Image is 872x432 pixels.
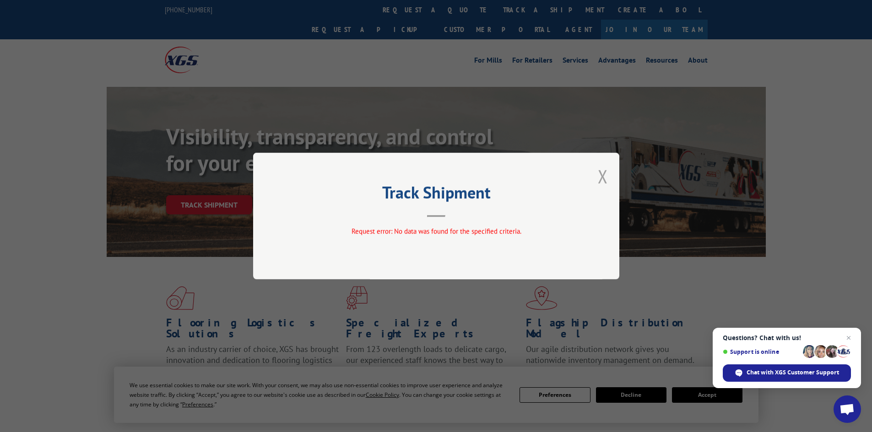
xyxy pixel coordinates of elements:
[723,348,800,355] span: Support is online
[299,186,574,203] h2: Track Shipment
[598,164,608,188] button: Close modal
[834,395,861,423] a: Open chat
[351,227,521,235] span: Request error: No data was found for the specified criteria.
[723,364,851,382] span: Chat with XGS Customer Support
[747,368,839,377] span: Chat with XGS Customer Support
[723,334,851,341] span: Questions? Chat with us!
